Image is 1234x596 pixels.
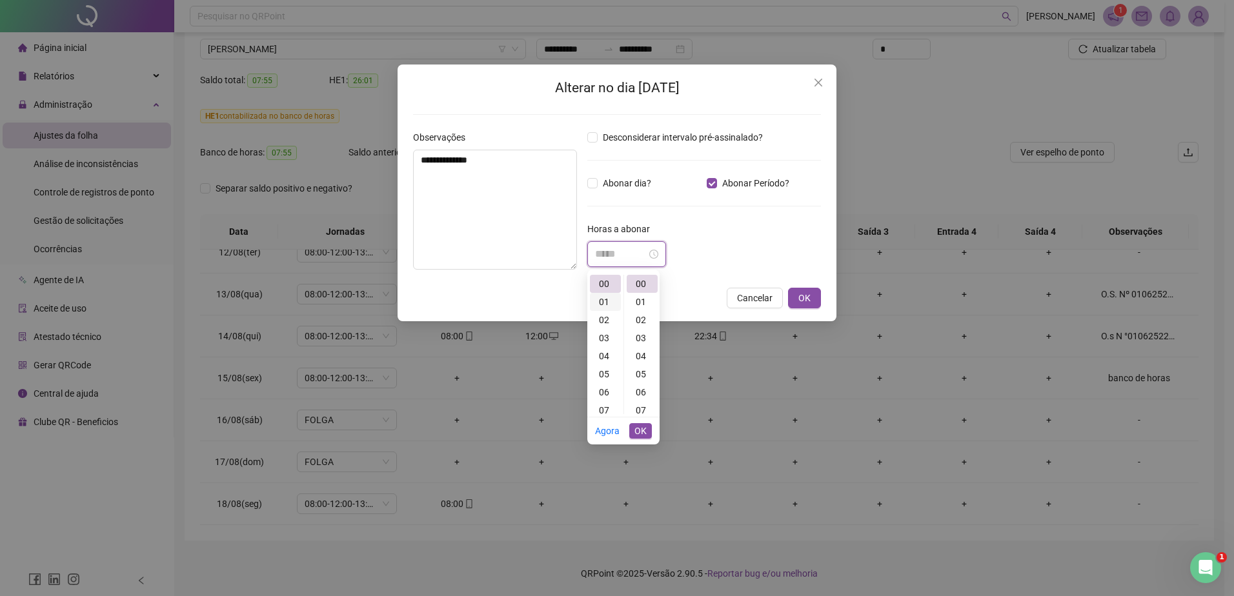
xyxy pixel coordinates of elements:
label: Observações [413,130,474,144]
h2: Alterar no dia [DATE] [413,77,821,99]
div: 03 [590,329,621,347]
iframe: Intercom live chat [1190,552,1221,583]
span: Abonar Período? [717,176,794,190]
div: 05 [627,365,658,383]
div: 03 [627,329,658,347]
button: OK [629,423,652,439]
div: 04 [590,347,621,365]
div: 01 [627,293,658,311]
div: 07 [627,401,658,419]
div: 07 [590,401,621,419]
span: OK [798,291,811,305]
div: 00 [590,275,621,293]
span: OK [634,424,647,438]
div: 04 [627,347,658,365]
div: 02 [627,311,658,329]
a: Agora [595,426,620,436]
span: 1 [1217,552,1227,562]
span: Cancelar [737,291,773,305]
div: 02 [590,311,621,329]
button: Cancelar [727,288,783,308]
div: 05 [590,365,621,383]
div: 01 [590,293,621,311]
span: close [813,77,824,88]
div: 00 [627,275,658,293]
div: 06 [590,383,621,401]
label: Horas a abonar [587,222,658,236]
span: Desconsiderar intervalo pré-assinalado? [598,130,768,144]
button: Close [808,72,829,93]
span: Abonar dia? [598,176,656,190]
div: 06 [627,383,658,401]
button: OK [788,288,821,308]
